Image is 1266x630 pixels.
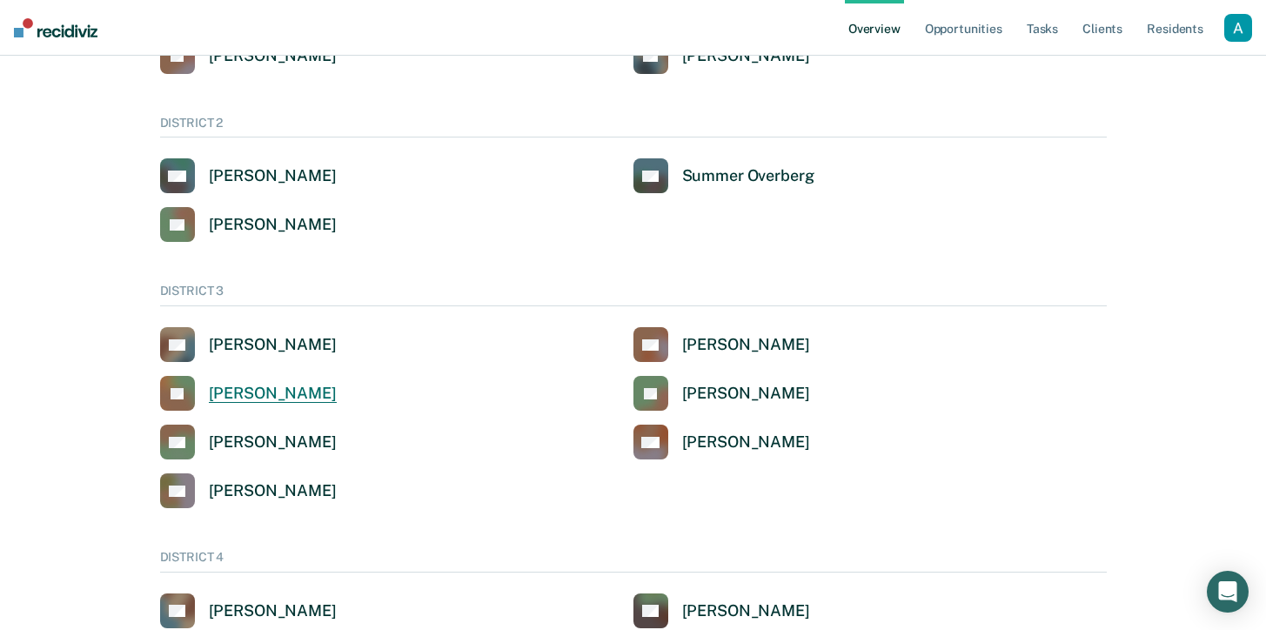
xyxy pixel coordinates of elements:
a: [PERSON_NAME] [160,425,337,459]
div: [PERSON_NAME] [682,335,810,355]
div: [PERSON_NAME] [209,166,337,186]
div: [PERSON_NAME] [209,335,337,355]
a: [PERSON_NAME] [160,376,337,411]
div: Open Intercom Messenger [1207,571,1249,613]
div: [PERSON_NAME] [209,384,337,404]
div: Summer Overberg [682,166,814,186]
a: [PERSON_NAME] [160,39,337,74]
a: [PERSON_NAME] [160,593,337,628]
div: [PERSON_NAME] [209,601,337,621]
div: DISTRICT 4 [160,550,1107,573]
div: DISTRICT 3 [160,284,1107,306]
a: [PERSON_NAME] [633,425,810,459]
div: [PERSON_NAME] [682,432,810,452]
div: [PERSON_NAME] [209,46,337,66]
a: [PERSON_NAME] [160,158,337,193]
div: [PERSON_NAME] [209,432,337,452]
img: Recidiviz [14,18,97,37]
div: DISTRICT 2 [160,116,1107,138]
a: [PERSON_NAME] [160,473,337,508]
a: [PERSON_NAME] [160,327,337,362]
div: [PERSON_NAME] [682,601,810,621]
div: [PERSON_NAME] [209,215,337,235]
a: [PERSON_NAME] [160,207,337,242]
div: [PERSON_NAME] [209,481,337,501]
a: [PERSON_NAME] [633,376,810,411]
a: [PERSON_NAME] [633,593,810,628]
div: [PERSON_NAME] [682,46,810,66]
a: [PERSON_NAME] [633,39,810,74]
a: Summer Overberg [633,158,814,193]
a: [PERSON_NAME] [633,327,810,362]
div: [PERSON_NAME] [682,384,810,404]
